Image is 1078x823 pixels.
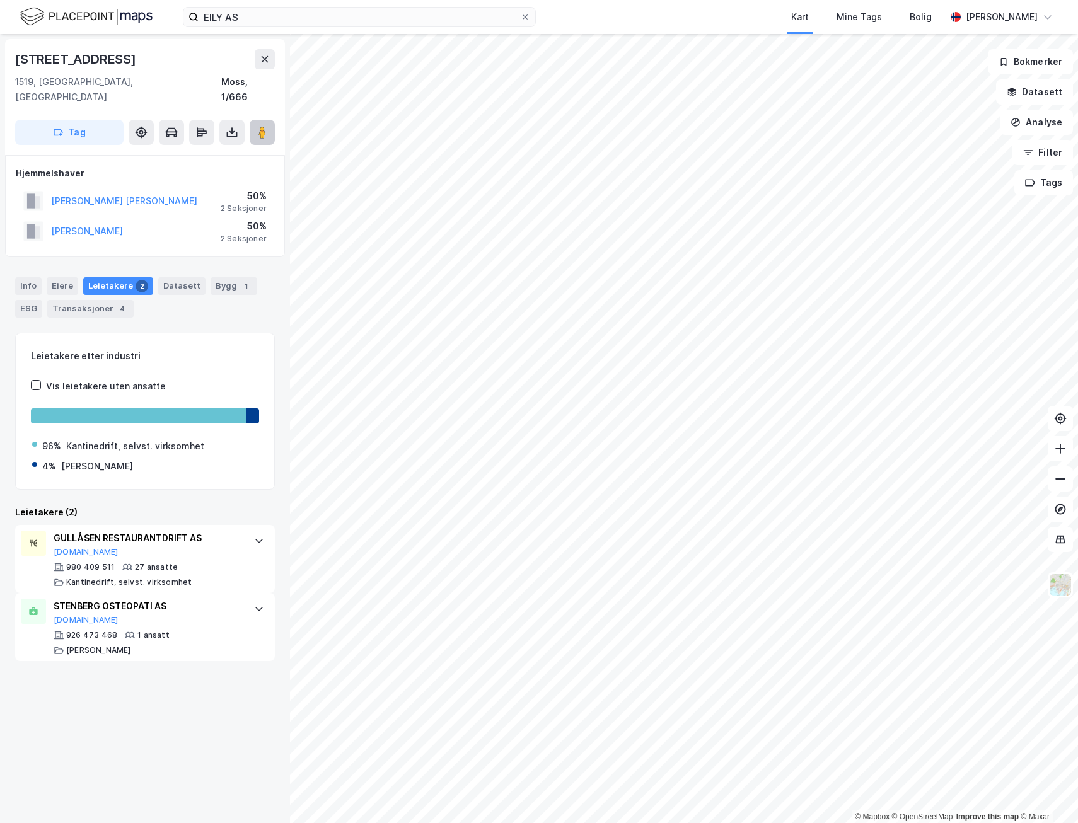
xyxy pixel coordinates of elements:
[83,277,153,295] div: Leietakere
[211,277,257,295] div: Bygg
[20,6,153,28] img: logo.f888ab2527a4732fd821a326f86c7f29.svg
[221,188,267,204] div: 50%
[16,166,274,181] div: Hjemmelshaver
[15,49,139,69] div: [STREET_ADDRESS]
[240,280,252,292] div: 1
[1012,140,1073,165] button: Filter
[221,219,267,234] div: 50%
[1048,573,1072,597] img: Z
[31,348,259,364] div: Leietakere etter industri
[15,505,275,520] div: Leietakere (2)
[966,9,1038,25] div: [PERSON_NAME]
[66,562,115,572] div: 980 409 511
[61,459,133,474] div: [PERSON_NAME]
[15,277,42,295] div: Info
[15,120,124,145] button: Tag
[137,630,170,640] div: 1 ansatt
[855,812,890,821] a: Mapbox
[47,300,134,318] div: Transaksjoner
[910,9,932,25] div: Bolig
[66,577,192,587] div: Kantinedrift, selvst. virksomhet
[54,531,241,546] div: GULLÅSEN RESTAURANTDRIFT AS
[42,439,61,454] div: 96%
[988,49,1073,74] button: Bokmerker
[66,645,131,655] div: [PERSON_NAME]
[1000,110,1073,135] button: Analyse
[54,615,119,625] button: [DOMAIN_NAME]
[892,812,953,821] a: OpenStreetMap
[221,234,267,244] div: 2 Seksjoner
[15,300,42,318] div: ESG
[15,74,221,105] div: 1519, [GEOGRAPHIC_DATA], [GEOGRAPHIC_DATA]
[199,8,520,26] input: Søk på adresse, matrikkel, gårdeiere, leietakere eller personer
[158,277,206,295] div: Datasett
[66,630,117,640] div: 926 473 468
[996,79,1073,105] button: Datasett
[135,562,178,572] div: 27 ansatte
[791,9,809,25] div: Kart
[837,9,882,25] div: Mine Tags
[116,302,129,315] div: 4
[54,599,241,614] div: STENBERG OSTEOPATI AS
[46,379,166,394] div: Vis leietakere uten ansatte
[956,812,1019,821] a: Improve this map
[42,459,56,474] div: 4%
[221,204,267,214] div: 2 Seksjoner
[1015,763,1078,823] iframe: Chat Widget
[136,280,148,292] div: 2
[66,439,204,454] div: Kantinedrift, selvst. virksomhet
[54,547,119,557] button: [DOMAIN_NAME]
[1014,170,1073,195] button: Tags
[47,277,78,295] div: Eiere
[221,74,275,105] div: Moss, 1/666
